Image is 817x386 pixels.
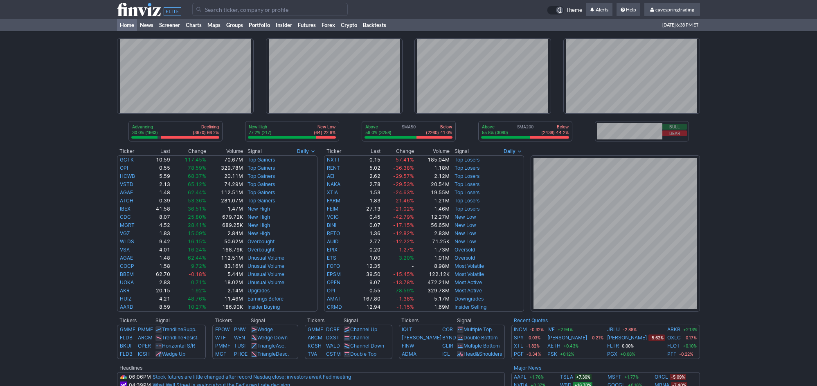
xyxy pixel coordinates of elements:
[248,214,270,220] a: New High
[566,6,582,15] span: Theme
[171,147,207,155] th: Change
[295,19,319,31] a: Futures
[481,124,569,136] div: SMA200
[327,304,342,310] a: CRMD
[120,263,134,269] a: COCP
[234,343,245,349] a: TUSI
[327,271,341,277] a: EPSM
[248,206,270,212] a: New High
[146,155,171,164] td: 10.59
[352,172,381,180] td: 2.62
[308,334,322,341] a: ARCM
[482,124,508,130] p: Above
[120,157,134,163] a: GCTK
[207,180,243,189] td: 74.29M
[352,262,381,270] td: 12.35
[188,197,206,204] span: 53.36%
[455,230,476,236] a: New Low
[455,157,479,163] a: Top Losers
[248,304,280,310] a: Insider Buying
[249,130,272,135] p: 77.2% (217)
[442,334,456,341] a: BYND
[426,130,452,135] p: (2260) 41.0%
[138,326,153,332] a: PMMF
[146,147,171,155] th: Last
[547,342,560,350] a: AETH
[146,246,171,254] td: 4.01
[146,189,171,197] td: 1.48
[207,246,243,254] td: 168.79K
[188,214,206,220] span: 25.80%
[541,124,569,130] p: Below
[326,334,340,341] a: DXST
[192,3,348,16] input: Search
[146,270,171,278] td: 62.70
[327,189,338,195] a: XTIA
[327,255,336,261] a: ETS
[234,326,245,332] a: PNW
[327,287,335,294] a: OPI
[193,130,219,135] p: (3670) 66.2%
[120,326,135,332] a: GMMF
[120,206,131,212] a: IBEX
[547,334,587,342] a: [PERSON_NAME]
[655,373,668,381] a: ORCL
[215,326,230,332] a: EPOW
[207,147,243,155] th: Volume
[188,230,206,236] span: 15.09%
[308,343,322,349] a: KCSH
[120,238,134,245] a: WLDS
[207,213,243,221] td: 679.72K
[402,326,412,332] a: IQLT
[207,172,243,180] td: 20.11M
[504,147,515,155] span: Daily
[215,334,226,341] a: WTF
[327,279,340,285] a: OPEN
[442,326,453,332] a: COR
[188,173,206,179] span: 68.37%
[120,165,128,171] a: OPI
[324,147,353,155] th: Ticker
[248,230,270,236] a: New High
[455,247,475,253] a: Oversold
[455,173,479,179] a: Top Losers
[146,254,171,262] td: 1.48
[464,343,500,349] a: Multiple Bottom
[248,189,275,195] a: Top Gainers
[541,130,569,135] p: (2438) 44.2%
[246,19,273,31] a: Portfolio
[455,181,479,187] a: Top Losers
[644,3,700,16] a: cavespringtrading
[455,279,482,285] a: Most Active
[326,351,341,357] a: CSTM
[120,271,134,277] a: BBEM
[207,155,243,164] td: 70.67M
[185,157,206,163] span: 117.45%
[662,124,687,130] button: Bull
[393,206,414,212] span: -21.02%
[162,326,196,332] a: TrendlineSupp.
[402,343,414,349] a: FINW
[352,147,381,155] th: Last
[207,270,243,278] td: 5.44M
[314,130,335,135] p: (64) 22.8%
[414,254,450,262] td: 1.01M
[146,238,171,246] td: 9.42
[234,334,245,341] a: WEN
[188,165,206,171] span: 78.59%
[442,351,450,357] a: ICL
[393,157,414,163] span: -57.41%
[547,325,555,334] a: IVF
[352,246,381,254] td: 0.20
[514,365,541,371] b: Major News
[138,343,151,349] a: OPER
[137,19,156,31] a: News
[455,165,479,171] a: Top Losers
[249,124,272,130] p: New High
[393,230,414,236] span: -12.82%
[414,155,450,164] td: 185.04M
[120,181,133,187] a: VSTD
[352,205,381,213] td: 27.13
[455,255,475,261] a: Oversold
[120,287,130,294] a: AKR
